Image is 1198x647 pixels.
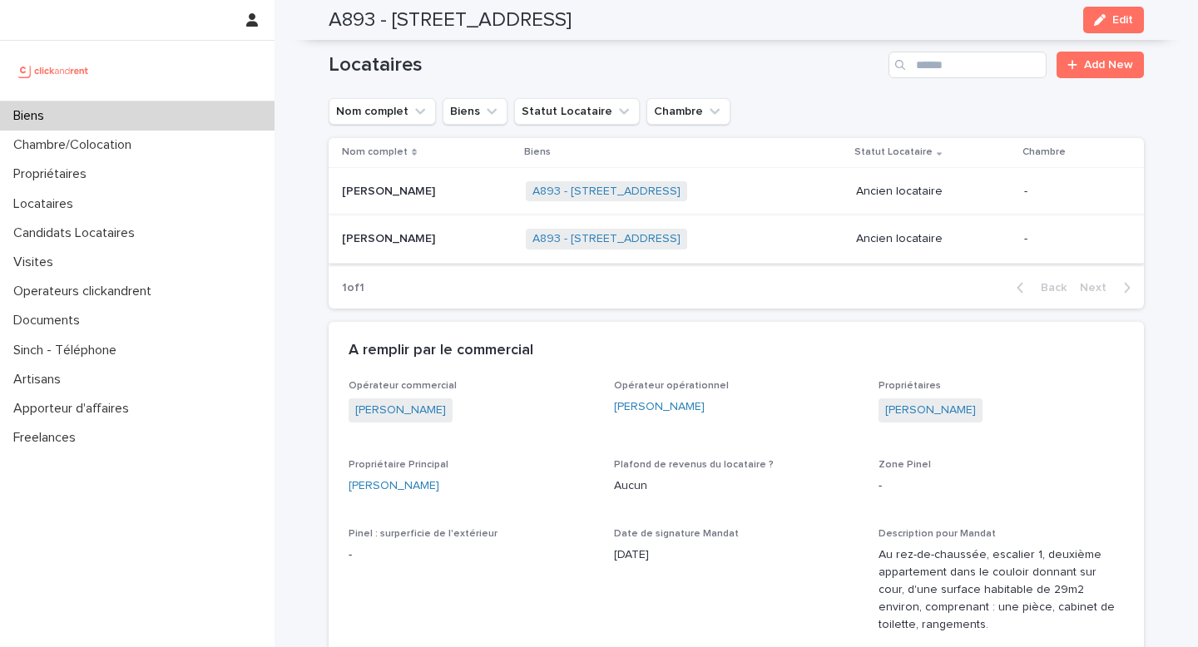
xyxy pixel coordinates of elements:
[7,284,165,299] p: Operateurs clickandrent
[1112,14,1133,26] span: Edit
[1022,143,1066,161] p: Chambre
[879,546,1124,633] p: Au rez-de-chaussée, escalier 1, deuxième appartement dans le couloir donnant sur cour, d'une surf...
[879,460,931,470] span: Zone Pinel
[532,232,681,246] a: A893 - [STREET_ADDRESS]
[7,196,87,212] p: Locataires
[349,477,439,495] a: [PERSON_NAME]
[7,430,89,446] p: Freelances
[329,8,572,32] h2: A893 - [STREET_ADDRESS]
[7,137,145,153] p: Chambre/Colocation
[1083,7,1144,33] button: Edit
[7,343,130,358] p: Sinch - Téléphone
[879,381,941,391] span: Propriétaires
[329,268,378,309] p: 1 of 1
[7,313,93,328] p: Documents
[646,98,730,125] button: Chambre
[614,381,729,391] span: Opérateur opérationnel
[889,52,1047,78] input: Search
[1057,52,1144,78] a: Add New
[443,98,507,125] button: Biens
[524,143,551,161] p: Biens
[329,167,1144,215] tr: [PERSON_NAME][PERSON_NAME] A893 - [STREET_ADDRESS] Ancien locataire-
[7,254,67,270] p: Visites
[1080,282,1116,294] span: Next
[329,53,882,77] h1: Locataires
[349,460,448,470] span: Propriétaire Principal
[355,402,446,419] a: [PERSON_NAME]
[329,98,436,125] button: Nom complet
[7,401,142,417] p: Apporteur d'affaires
[342,181,438,199] p: [PERSON_NAME]
[854,143,933,161] p: Statut Locataire
[7,166,100,182] p: Propriétaires
[329,215,1144,264] tr: [PERSON_NAME][PERSON_NAME] A893 - [STREET_ADDRESS] Ancien locataire-
[614,546,859,564] p: [DATE]
[349,381,457,391] span: Opérateur commercial
[7,372,74,388] p: Artisans
[1024,232,1117,246] p: -
[856,185,1011,199] p: Ancien locataire
[856,232,1011,246] p: Ancien locataire
[1084,59,1133,71] span: Add New
[342,229,438,246] p: [PERSON_NAME]
[614,529,739,539] span: Date de signature Mandat
[1003,280,1073,295] button: Back
[349,529,498,539] span: Pinel : surperficie de l'extérieur
[614,460,774,470] span: Plafond de revenus du locataire ?
[13,54,94,87] img: UCB0brd3T0yccxBKYDjQ
[885,402,976,419] a: [PERSON_NAME]
[349,546,594,564] p: -
[879,529,996,539] span: Description pour Mandat
[514,98,640,125] button: Statut Locataire
[7,108,57,124] p: Biens
[614,398,705,416] a: [PERSON_NAME]
[1024,185,1117,199] p: -
[614,477,859,495] p: Aucun
[1031,282,1067,294] span: Back
[7,225,148,241] p: Candidats Locataires
[532,185,681,199] a: A893 - [STREET_ADDRESS]
[879,477,1124,495] p: -
[342,143,408,161] p: Nom complet
[1073,280,1144,295] button: Next
[349,342,533,360] h2: A remplir par le commercial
